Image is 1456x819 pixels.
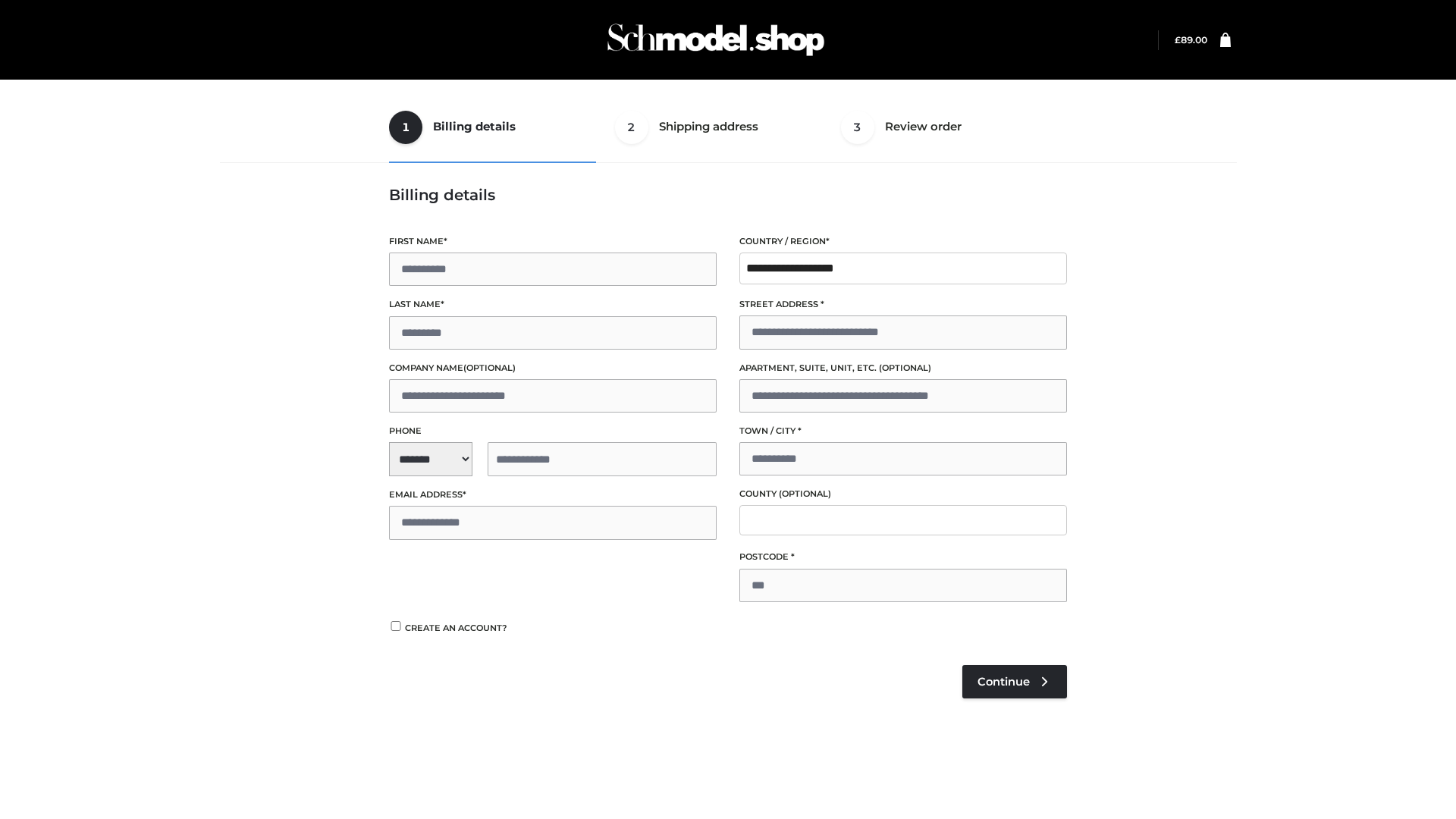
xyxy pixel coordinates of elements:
[739,550,1067,564] label: Postcode
[389,488,717,502] label: Email address
[779,488,831,499] span: (optional)
[389,621,403,631] input: Create an account?
[389,424,717,438] label: Phone
[389,297,717,312] label: Last name
[962,665,1067,698] a: Continue
[1175,34,1207,45] a: £89.00
[463,362,516,373] span: (optional)
[739,424,1067,438] label: Town / City
[1175,34,1207,45] bdi: 89.00
[389,234,717,249] label: First name
[739,361,1067,375] label: Apartment, suite, unit, etc.
[389,361,717,375] label: Company name
[1175,34,1181,45] span: £
[389,186,1067,204] h3: Billing details
[602,10,830,70] img: Schmodel Admin 964
[739,297,1067,312] label: Street address
[739,234,1067,249] label: Country / Region
[739,487,1067,501] label: County
[977,675,1030,689] span: Continue
[405,623,507,633] span: Create an account?
[879,362,931,373] span: (optional)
